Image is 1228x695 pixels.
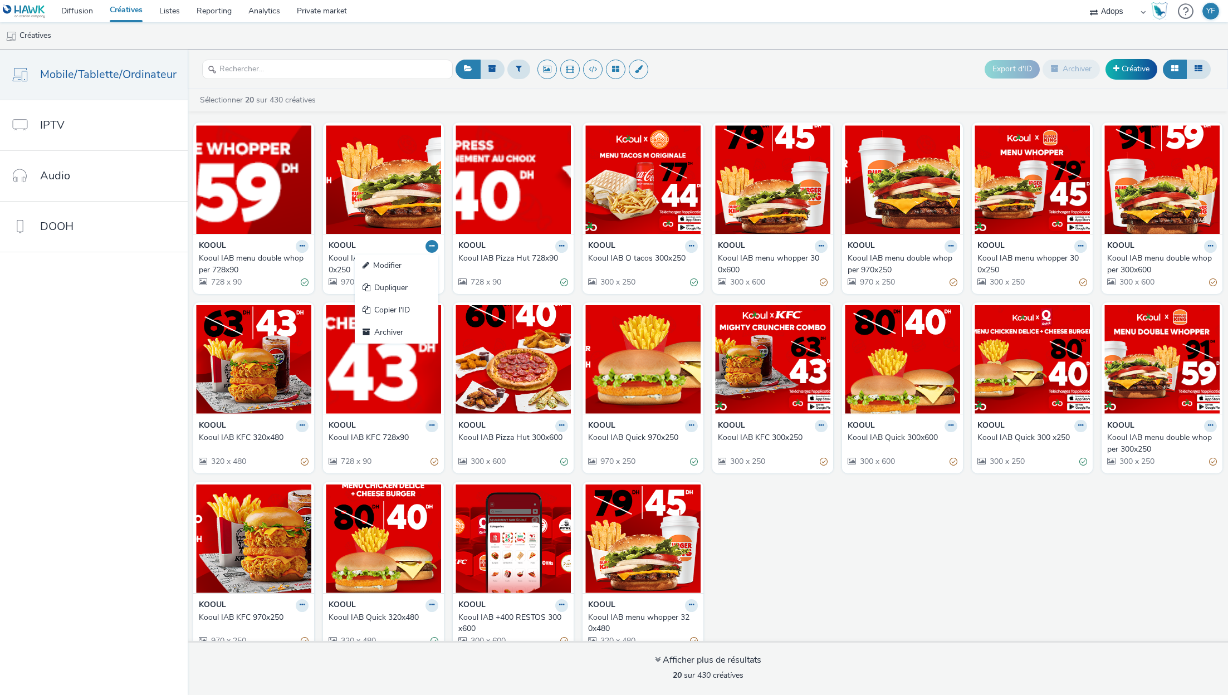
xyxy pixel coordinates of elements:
[1206,3,1215,19] div: YF
[1104,305,1220,414] img: Kooul IAB menu double whopper 300x250 visual
[560,456,568,468] div: Valide
[469,277,501,287] span: 728 x 90
[196,125,311,234] img: Kooul IAB menu double whopper 728x90 visual
[690,456,698,468] div: Valide
[329,612,434,623] div: Kooul IAB Quick 320x480
[458,420,486,433] strong: KOOUL
[458,432,568,443] a: Kooul IAB Pizza Hut 300x600
[845,305,960,414] img: Kooul IAB Quick 300x600 visual
[301,635,309,647] div: Partiellement valide
[40,117,65,133] span: IPTV
[1186,60,1211,79] button: Liste
[848,420,875,433] strong: KOOUL
[975,125,1090,234] img: Kooul IAB menu whopper 300x250 visual
[848,240,875,253] strong: KOOUL
[199,432,309,443] a: Kooul IAB KFC 320x480
[301,456,309,468] div: Partiellement valide
[655,654,761,667] div: Afficher plus de résultats
[430,456,438,468] div: Partiellement valide
[588,612,698,635] a: Kooul IAB menu whopper 320x480
[456,484,571,593] img: Kooul IAB +400 RESTOS 300x600 visual
[458,612,564,635] div: Kooul IAB +400 RESTOS 300x600
[340,635,376,646] span: 320 x 480
[977,432,1083,443] div: Kooul IAB Quick 300 x250
[588,240,615,253] strong: KOOUL
[355,299,438,321] a: Copier l'ID
[588,253,698,264] a: Kooul IAB O tacos 300x250
[975,305,1090,414] img: Kooul IAB Quick 300 x250 visual
[729,277,765,287] span: 300 x 600
[989,456,1025,467] span: 300 x 250
[1107,253,1212,276] div: Kooul IAB menu double whopper 300x600
[977,432,1087,443] a: Kooul IAB Quick 300 x250
[585,125,701,234] img: Kooul IAB O tacos 300x250 visual
[326,484,441,593] img: Kooul IAB Quick 320x480 visual
[199,253,309,276] a: Kooul IAB menu double whopper 728x90
[950,277,957,288] div: Partiellement valide
[199,420,226,433] strong: KOOUL
[588,420,615,433] strong: KOOUL
[40,218,74,234] span: DOOH
[848,253,953,276] div: Kooul IAB menu double whopper 970x250
[1118,456,1154,467] span: 300 x 250
[820,456,828,468] div: Partiellement valide
[329,240,356,253] strong: KOOUL
[430,635,438,647] div: Valide
[1118,277,1154,287] span: 300 x 600
[1163,60,1187,79] button: Grille
[690,635,698,647] div: Partiellement valide
[202,60,453,79] input: Rechercher...
[199,253,304,276] div: Kooul IAB menu double whopper 728x90
[458,612,568,635] a: Kooul IAB +400 RESTOS 300x600
[848,432,953,443] div: Kooul IAB Quick 300x600
[820,277,828,288] div: Partiellement valide
[989,277,1025,287] span: 300 x 250
[199,432,304,443] div: Kooul IAB KFC 320x480
[718,432,823,443] div: Kooul IAB KFC 300x250
[469,635,506,646] span: 300 x 600
[588,253,693,264] div: Kooul IAB O tacos 300x250
[718,253,823,276] div: Kooul IAB menu whopper 300x600
[715,305,830,414] img: Kooul IAB KFC 300x250 visual
[196,484,311,593] img: Kooul IAB KFC 970x250 visual
[329,420,356,433] strong: KOOUL
[599,635,635,646] span: 320 x 480
[1209,456,1217,468] div: Partiellement valide
[210,635,246,646] span: 970 x 250
[3,4,46,18] img: undefined Logo
[329,253,434,276] div: Kooul IAB menu whopper 970x250
[329,612,438,623] a: Kooul IAB Quick 320x480
[1209,277,1217,288] div: Partiellement valide
[588,599,615,612] strong: KOOUL
[1079,277,1087,288] div: Partiellement valide
[848,432,957,443] a: Kooul IAB Quick 300x600
[1107,253,1217,276] a: Kooul IAB menu double whopper 300x600
[690,277,698,288] div: Valide
[985,60,1040,78] button: Export d'ID
[326,305,441,414] img: Kooul IAB KFC 728x90 visual
[245,95,254,105] strong: 20
[458,240,486,253] strong: KOOUL
[718,420,745,433] strong: KOOUL
[456,305,571,414] img: Kooul IAB Pizza Hut 300x600 visual
[210,456,246,467] span: 320 x 480
[599,277,635,287] span: 300 x 250
[673,670,743,681] span: sur 430 créatives
[355,277,438,299] a: Dupliquer
[718,240,745,253] strong: KOOUL
[40,168,70,184] span: Audio
[848,253,957,276] a: Kooul IAB menu double whopper 970x250
[977,253,1087,276] a: Kooul IAB menu whopper 300x250
[560,277,568,288] div: Valide
[1079,456,1087,468] div: Valide
[718,432,828,443] a: Kooul IAB KFC 300x250
[1105,59,1157,79] a: Créative
[326,125,441,234] img: Kooul IAB menu whopper 970x250 visual
[458,599,486,612] strong: KOOUL
[599,456,635,467] span: 970 x 250
[859,277,895,287] span: 970 x 250
[729,456,765,467] span: 300 x 250
[1151,2,1172,20] a: Hawk Academy
[588,432,693,443] div: Kooul IAB Quick 970x250
[458,253,568,264] a: Kooul IAB Pizza Hut 728x90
